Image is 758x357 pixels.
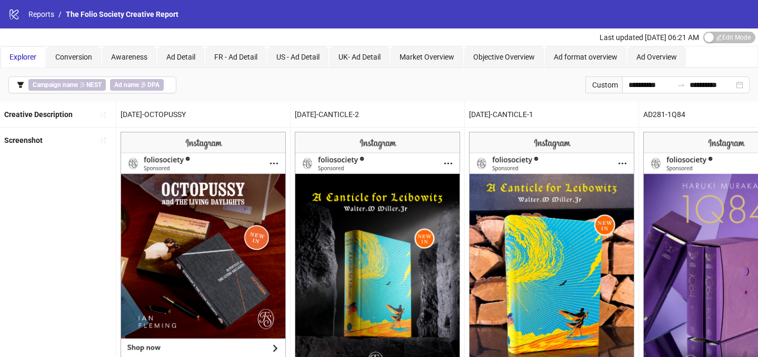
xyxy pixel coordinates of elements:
[4,110,73,119] b: Creative Description
[116,102,290,127] div: [DATE]-OCTOPUSSY
[465,102,639,127] div: [DATE]-CANTICLE-1
[111,53,147,61] span: Awareness
[86,81,102,89] b: NEST
[166,53,195,61] span: Ad Detail
[17,81,24,89] span: filter
[677,81,685,89] span: to
[291,102,464,127] div: [DATE]-CANTICLE-2
[26,8,56,20] a: Reports
[114,81,139,89] b: Ad name
[33,81,78,89] b: Campaign name
[473,53,535,61] span: Objective Overview
[585,76,622,93] div: Custom
[66,10,178,18] span: The Folio Society Creative Report
[55,53,92,61] span: Conversion
[58,8,62,20] li: /
[600,33,699,42] span: Last updated [DATE] 06:21 AM
[554,53,617,61] span: Ad format overview
[4,136,43,144] b: Screenshot
[214,53,257,61] span: FR - Ad Detail
[8,76,176,93] button: Campaign name ∋ NESTAd name ∌ DPA
[338,53,381,61] span: UK- Ad Detail
[99,111,107,118] span: sort-ascending
[147,81,159,89] b: DPA
[9,53,36,61] span: Explorer
[400,53,454,61] span: Market Overview
[276,53,320,61] span: US - Ad Detail
[636,53,677,61] span: Ad Overview
[677,81,685,89] span: swap-right
[99,137,107,144] span: sort-ascending
[28,79,106,91] span: ∋
[110,79,164,91] span: ∌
